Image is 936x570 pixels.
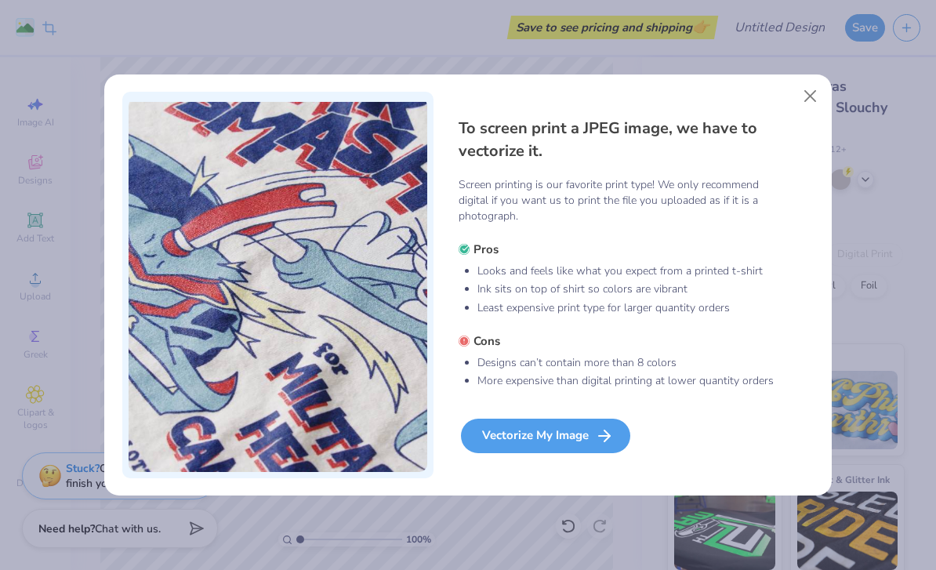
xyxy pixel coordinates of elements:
[477,300,775,316] li: Least expensive print type for larger quantity orders
[459,177,775,224] p: Screen printing is our favorite print type! We only recommend digital if you want us to print the...
[459,333,775,349] h5: Cons
[477,281,775,297] li: Ink sits on top of shirt so colors are vibrant
[796,81,825,111] button: Close
[477,355,775,371] li: Designs can’t contain more than 8 colors
[459,117,775,163] h4: To screen print a JPEG image, we have to vectorize it.
[477,263,775,279] li: Looks and feels like what you expect from a printed t-shirt
[477,373,775,389] li: More expensive than digital printing at lower quantity orders
[459,241,775,257] h5: Pros
[461,419,630,453] div: Vectorize My Image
